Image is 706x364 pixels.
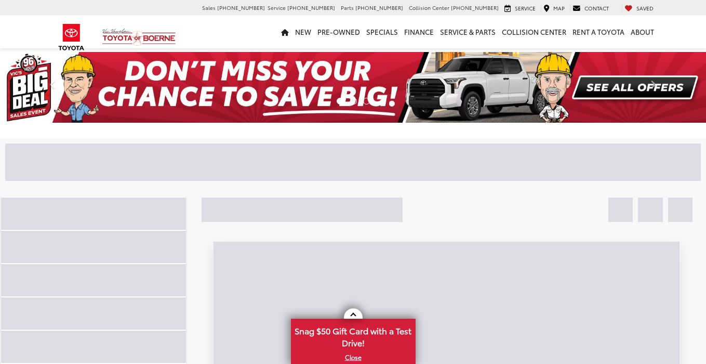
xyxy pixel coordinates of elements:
span: [PHONE_NUMBER] [287,4,335,11]
img: Vic Vaughan Toyota of Boerne [102,28,176,46]
a: My Saved Vehicles [622,4,656,12]
a: New [292,15,314,48]
a: Collision Center [499,15,569,48]
span: [PHONE_NUMBER] [451,4,499,11]
a: Contact [570,4,611,12]
a: Home [278,15,292,48]
img: Toyota [52,20,91,54]
span: Service [515,4,536,12]
a: Pre-Owned [314,15,363,48]
span: Service [268,4,286,11]
a: Service & Parts: Opens in a new tab [437,15,499,48]
a: About [628,15,657,48]
span: Snag $50 Gift Card with a Test Drive! [292,320,415,352]
span: Saved [636,4,654,12]
span: Sales [202,4,216,11]
span: Contact [584,4,609,12]
span: Parts [341,4,354,11]
span: Collision Center [409,4,449,11]
a: Specials [363,15,401,48]
span: [PHONE_NUMBER] [355,4,403,11]
span: Map [553,4,565,12]
a: Map [541,4,567,12]
a: Finance [401,15,437,48]
a: Service [502,4,538,12]
span: [PHONE_NUMBER] [217,4,265,11]
a: Rent a Toyota [569,15,628,48]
